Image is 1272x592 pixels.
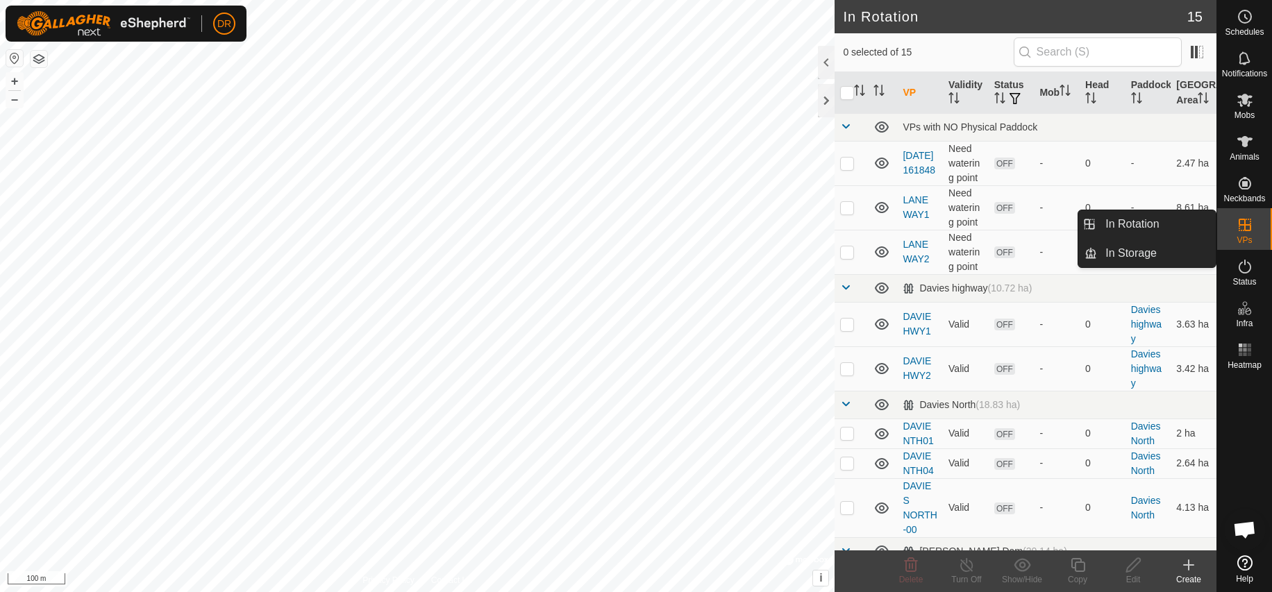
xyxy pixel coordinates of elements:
[994,202,1015,214] span: OFF
[1105,573,1161,586] div: Edit
[1171,418,1216,448] td: 2 ha
[1131,348,1162,389] a: Davies highway
[994,363,1015,375] span: OFF
[1237,236,1252,244] span: VPs
[903,421,933,446] a: DAVIE NTH01
[1125,72,1171,114] th: Paddock
[1039,156,1074,171] div: -
[1171,72,1216,114] th: [GEOGRAPHIC_DATA] Area
[1105,216,1159,232] span: In Rotation
[943,478,989,537] td: Valid
[1235,111,1255,119] span: Mobs
[1039,245,1074,260] div: -
[819,572,822,584] span: i
[6,91,23,108] button: –
[843,8,1187,25] h2: In Rotation
[903,311,931,337] a: DAVIE HWY1
[1078,239,1216,267] li: In Storage
[1039,456,1074,471] div: -
[943,72,989,114] th: Validity
[1171,302,1216,346] td: 3.63 ha
[1232,278,1256,286] span: Status
[1105,245,1157,262] span: In Storage
[1080,418,1125,448] td: 0
[994,319,1015,330] span: OFF
[943,141,989,185] td: Need watering point
[1080,346,1125,391] td: 0
[899,575,923,584] span: Delete
[813,570,828,586] button: i
[1039,500,1074,515] div: -
[1097,210,1216,238] a: In Rotation
[989,72,1035,114] th: Status
[1078,210,1216,238] li: In Rotation
[903,239,929,264] a: LANE WAY2
[1236,319,1253,328] span: Infra
[1080,141,1125,185] td: 0
[994,573,1050,586] div: Show/Hide
[1187,6,1203,27] span: 15
[1080,72,1125,114] th: Head
[903,282,1032,294] div: Davies highway
[1080,302,1125,346] td: 0
[1050,573,1105,586] div: Copy
[1080,448,1125,478] td: 0
[903,194,929,220] a: LANE WAY1
[897,72,943,114] th: VP
[903,121,1211,133] div: VPs with NO Physical Paddock
[1039,201,1074,215] div: -
[903,355,931,381] a: DAVIE HWY2
[843,45,1013,60] span: 0 selected of 15
[1080,185,1125,230] td: 0
[1125,185,1171,230] td: -
[6,73,23,90] button: +
[1014,37,1182,67] input: Search (S)
[1225,28,1264,36] span: Schedules
[1080,478,1125,537] td: 0
[943,418,989,448] td: Valid
[31,51,47,67] button: Map Layers
[1223,194,1265,203] span: Neckbands
[431,574,472,586] a: Contact Us
[943,346,989,391] td: Valid
[1039,426,1074,441] div: -
[994,458,1015,470] span: OFF
[1039,317,1074,332] div: -
[943,185,989,230] td: Need watering point
[1125,141,1171,185] td: -
[976,399,1020,410] span: (18.83 ha)
[943,302,989,346] td: Valid
[1171,141,1216,185] td: 2.47 ha
[1131,421,1161,446] a: Davies North
[362,574,415,586] a: Privacy Policy
[1161,573,1216,586] div: Create
[1171,448,1216,478] td: 2.64 ha
[1222,69,1267,78] span: Notifications
[1224,509,1266,550] div: Open chat
[943,230,989,274] td: Need watering point
[17,11,190,36] img: Gallagher Logo
[943,448,989,478] td: Valid
[1034,72,1080,114] th: Mob
[1228,361,1262,369] span: Heatmap
[903,399,1020,411] div: Davies North
[903,480,937,535] a: DAVIES NORTH-00
[994,158,1015,169] span: OFF
[1230,153,1260,161] span: Animals
[1131,450,1161,476] a: Davies North
[1039,362,1074,376] div: -
[1097,239,1216,267] a: In Storage
[6,50,23,67] button: Reset Map
[1171,478,1216,537] td: 4.13 ha
[994,502,1015,514] span: OFF
[903,546,1066,557] div: [PERSON_NAME] Dam
[939,573,994,586] div: Turn Off
[903,150,935,176] a: [DATE] 161848
[217,17,231,31] span: DR
[994,428,1015,440] span: OFF
[1131,304,1162,344] a: Davies highway
[1171,185,1216,230] td: 8.61 ha
[903,450,933,476] a: DAVIE NTH04
[1171,346,1216,391] td: 3.42 ha
[987,282,1032,294] span: (10.72 ha)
